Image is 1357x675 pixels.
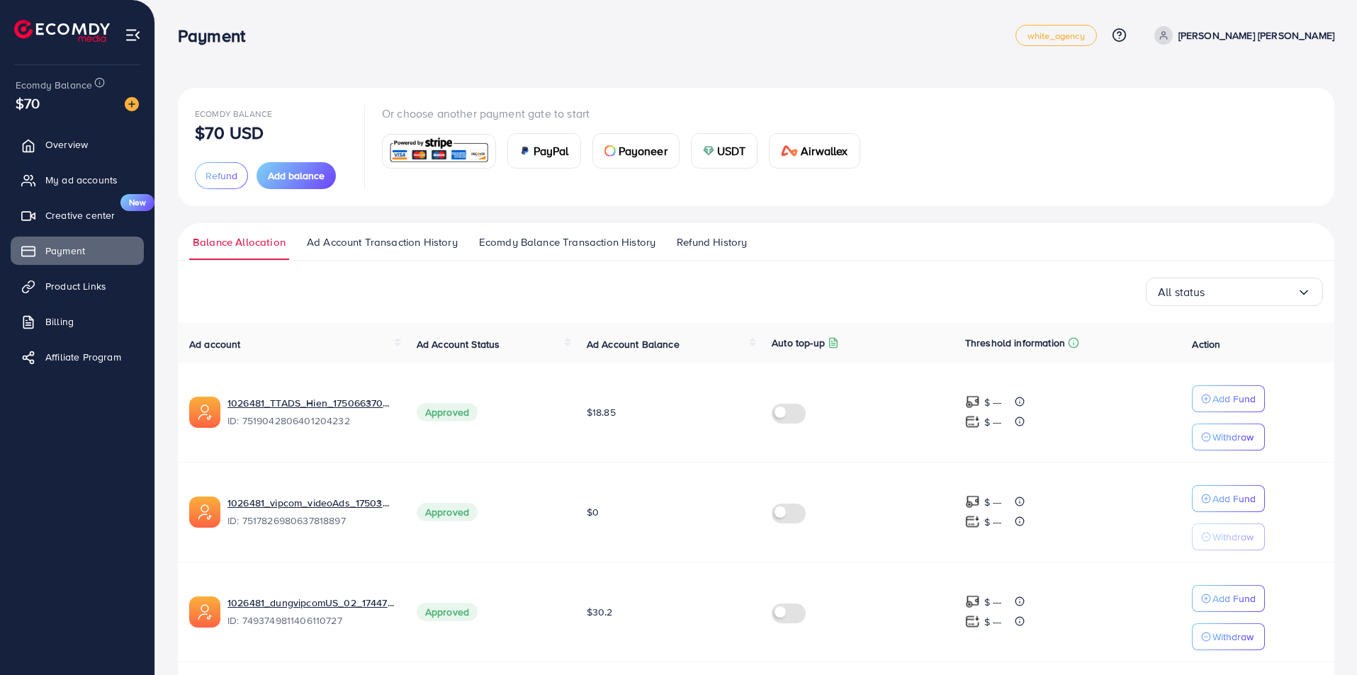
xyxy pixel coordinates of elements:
p: $70 USD [195,124,264,141]
a: 1026481_TTADS_Hien_1750663705167 [227,396,394,410]
img: ic-ads-acc.e4c84228.svg [189,596,220,628]
p: Withdraw [1212,429,1254,446]
span: My ad accounts [45,173,118,187]
span: $0 [587,505,599,519]
a: [PERSON_NAME] [PERSON_NAME] [1149,26,1334,45]
p: $ --- [984,494,1002,511]
img: top-up amount [965,414,980,429]
button: Withdraw [1192,523,1265,550]
img: card [604,145,616,157]
a: cardPayoneer [592,133,680,169]
p: Add Fund [1212,390,1256,407]
img: logo [14,20,110,42]
img: top-up amount [965,395,980,409]
span: Add balance [268,169,325,183]
button: Withdraw [1192,623,1265,650]
span: Approved [417,503,478,521]
div: <span class='underline'>1026481_TTADS_Hien_1750663705167</span></br>7519042806401204232 [227,396,394,429]
span: Affiliate Program [45,350,121,364]
button: Withdraw [1192,424,1265,450]
span: Ad Account Status [417,337,500,351]
a: Creative centerNew [11,201,144,229]
span: white_agency [1027,31,1085,40]
span: $70 [16,93,40,113]
iframe: Chat [1297,611,1346,664]
div: <span class='underline'>1026481_dungvipcomUS_02_1744774713900</span></br>7493749811406110727 [227,596,394,628]
p: $ --- [984,594,1002,611]
button: Add Fund [1192,585,1265,612]
span: New [120,194,154,211]
p: Add Fund [1212,590,1256,607]
span: All status [1158,281,1205,303]
span: Ad account [189,337,241,351]
p: Threshold information [965,334,1065,351]
span: ID: 7493749811406110727 [227,613,394,628]
span: Ecomdy Balance [195,108,272,120]
span: Ecomdy Balance Transaction History [479,234,655,250]
span: Payoneer [619,142,668,159]
img: image [125,97,139,111]
span: Overview [45,137,88,152]
span: Product Links [45,279,106,293]
a: Payment [11,237,144,265]
a: cardUSDT [691,133,758,169]
p: [PERSON_NAME] [PERSON_NAME] [1178,27,1334,44]
a: white_agency [1015,25,1097,46]
p: $ --- [984,613,1002,630]
img: top-up amount [965,494,980,509]
a: 1026481_dungvipcomUS_02_1744774713900 [227,596,394,610]
p: Add Fund [1212,490,1256,507]
a: Overview [11,130,144,159]
span: $30.2 [587,605,613,619]
p: $ --- [984,414,1002,431]
span: Balance Allocation [193,234,286,250]
img: card [519,145,531,157]
button: Add Fund [1192,385,1265,412]
span: Ad Account Transaction History [307,234,458,250]
input: Search for option [1205,281,1297,303]
span: Ad Account Balance [587,337,680,351]
img: top-up amount [965,614,980,629]
button: Add balance [257,162,336,189]
span: Action [1192,337,1220,351]
span: $18.85 [587,405,616,419]
h3: Payment [178,25,257,46]
p: $ --- [984,394,1002,411]
p: Or choose another payment gate to start [382,105,872,122]
img: card [703,145,714,157]
span: Airwallex [801,142,848,159]
span: Approved [417,603,478,621]
span: ID: 7519042806401204232 [227,414,394,428]
img: top-up amount [965,514,980,529]
a: Product Links [11,272,144,300]
p: Auto top-up [772,334,825,351]
span: Billing [45,314,74,329]
img: card [781,145,798,157]
div: Search for option [1146,278,1323,306]
span: ID: 7517826980637818897 [227,514,394,528]
a: 1026481_vipcom_videoAds_1750380509111 [227,496,394,510]
span: Creative center [45,208,115,222]
span: Refund History [677,234,747,250]
button: Refund [195,162,248,189]
a: My ad accounts [11,166,144,194]
button: Add Fund [1192,485,1265,512]
p: Withdraw [1212,628,1254,645]
span: Approved [417,403,478,421]
a: cardAirwallex [769,133,860,169]
span: Refund [205,169,237,183]
div: <span class='underline'>1026481_vipcom_videoAds_1750380509111</span></br>7517826980637818897 [227,496,394,528]
a: Affiliate Program [11,343,144,371]
span: USDT [717,142,746,159]
a: card [382,134,496,169]
img: top-up amount [965,594,980,609]
img: ic-ads-acc.e4c84228.svg [189,397,220,428]
a: cardPayPal [507,133,581,169]
img: card [387,136,491,166]
span: PayPal [534,142,569,159]
img: ic-ads-acc.e4c84228.svg [189,497,220,528]
a: Billing [11,307,144,336]
p: Withdraw [1212,528,1254,545]
span: Payment [45,244,85,258]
